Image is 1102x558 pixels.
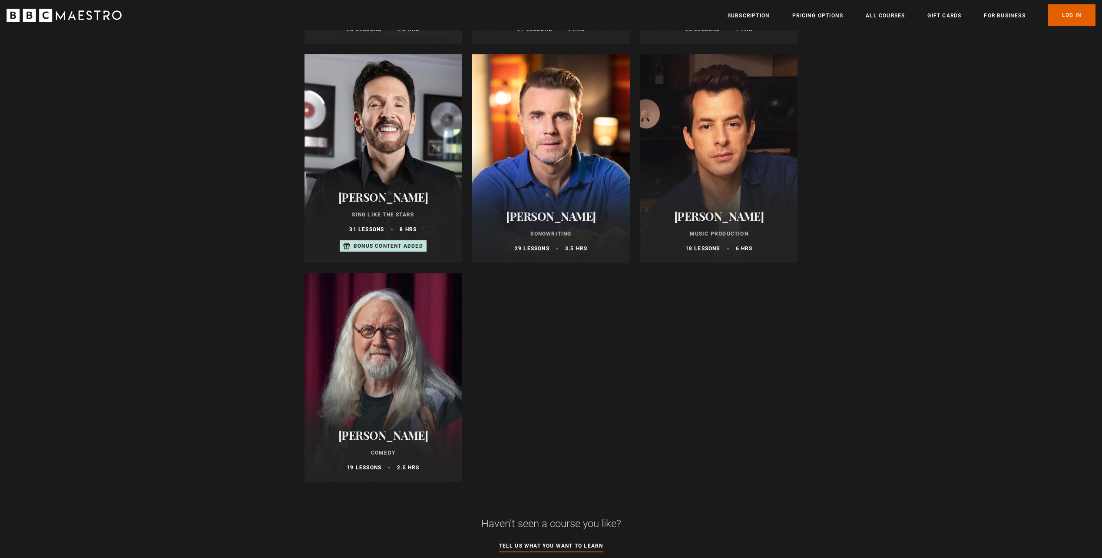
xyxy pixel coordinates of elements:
a: [PERSON_NAME] Songwriting 29 lessons 3.5 hrs [472,54,630,263]
p: 29 lessons [515,245,549,252]
nav: Primary [728,4,1095,26]
a: All Courses [866,11,905,20]
h2: [PERSON_NAME] [651,209,788,223]
p: 31 lessons [349,226,384,233]
h2: [PERSON_NAME] [315,428,452,442]
p: Bonus content added [354,242,423,250]
a: Log In [1048,4,1095,26]
a: For business [984,11,1025,20]
h2: Haven't seen a course you like? [338,517,765,531]
p: 18 lessons [685,245,720,252]
p: 3.5 hrs [565,245,587,252]
a: [PERSON_NAME] Comedy 19 lessons 2.5 hrs [304,273,462,482]
a: Gift Cards [927,11,961,20]
a: [PERSON_NAME] Music Production 18 lessons 6 hrs [640,54,798,263]
h2: [PERSON_NAME] [315,190,452,204]
a: Pricing Options [792,11,843,20]
p: Songwriting [483,230,619,238]
p: Comedy [315,449,452,457]
p: 2.5 hrs [397,464,419,472]
p: Sing Like the Stars [315,211,452,219]
a: Subscription [728,11,770,20]
p: 8 hrs [400,226,417,233]
p: Music Production [651,230,788,238]
a: [PERSON_NAME] Sing Like the Stars 31 lessons 8 hrs Bonus content added [304,54,462,263]
a: Tell us what you want to learn [499,541,603,551]
svg: BBC Maestro [7,9,122,22]
h2: [PERSON_NAME] [483,209,619,223]
p: 6 hrs [736,245,753,252]
p: 19 lessons [347,464,381,472]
